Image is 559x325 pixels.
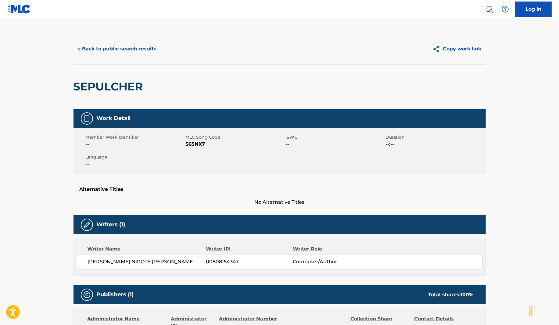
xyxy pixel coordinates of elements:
h5: Writers (1) [97,221,125,228]
button: Copy work link [428,41,486,57]
div: Drag [526,302,536,320]
img: Copy work link [432,45,443,53]
img: help [502,5,509,13]
a: Log In [515,2,552,17]
h2: SEPULCHER [73,80,146,93]
div: Help [499,3,511,15]
span: Member Work Identifier [86,134,184,141]
span: MLC Song Code [186,134,284,141]
div: Writer IPI [206,245,293,253]
div: Total shares: [428,291,474,298]
span: -- [86,141,184,148]
iframe: Chat Widget [529,296,559,325]
span: ISWC [286,134,384,141]
img: Work Detail [83,115,91,122]
img: Publishers [83,291,91,298]
span: Composer/Author [293,258,372,265]
h5: Alternative Titles [80,186,480,192]
span: Language [86,154,184,160]
h5: Work Detail [97,115,131,122]
a: Public Search [483,3,496,15]
span: --:-- [386,141,484,148]
span: Duration [386,134,484,141]
span: -- [286,141,384,148]
img: MLC Logo [7,5,31,13]
span: 00808154347 [206,258,292,265]
div: Writer Name [88,245,206,253]
img: search [486,5,493,13]
span: -- [86,160,184,168]
img: Writers [83,221,91,228]
span: No Alternative Titles [73,199,486,206]
span: S65NX7 [186,141,284,148]
span: 100 % [461,292,474,298]
h5: Publishers (1) [97,291,134,298]
div: Writer Role [293,245,372,253]
span: [PERSON_NAME] NIPOTE [PERSON_NAME] [88,258,206,265]
button: < Back to public search results [73,41,161,57]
